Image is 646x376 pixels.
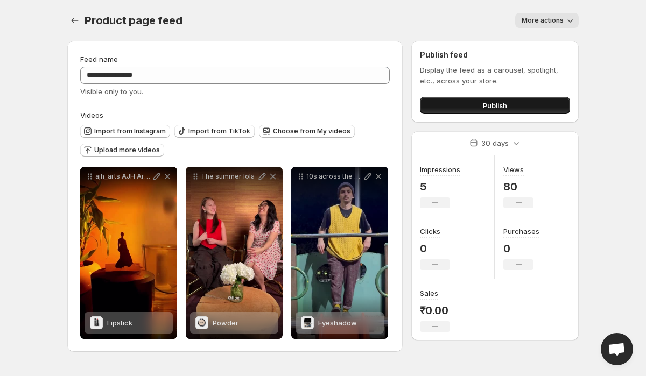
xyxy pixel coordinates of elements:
p: 5 [420,180,460,193]
span: Upload more videos [94,146,160,154]
button: More actions [515,13,579,28]
p: Display the feed as a carousel, spotlight, etc., across your store. [420,65,570,86]
span: More actions [522,16,564,25]
button: Upload more videos [80,144,164,157]
span: Visible only to you. [80,87,143,96]
button: Choose from My videos [259,125,355,138]
span: Import from Instagram [94,127,166,136]
button: Import from TikTok [174,125,255,138]
h3: Sales [420,288,438,299]
p: 0 [503,242,539,255]
h3: Views [503,164,524,175]
span: Feed name [80,55,118,63]
button: Publish [420,97,570,114]
div: ajh_arts AJH Arts brings paper to life in this mesmerizing stop-motion dance Each second is craft... [80,167,177,339]
img: Powder [195,316,208,329]
p: 30 days [481,138,509,148]
span: Product page feed [85,14,182,27]
img: Lipstick [90,316,103,329]
span: Videos [80,111,103,119]
h3: Clicks [420,226,440,237]
p: ajh_arts AJH Arts brings paper to life in this mesmerizing stop-motion dance Each second is craft... [95,172,151,181]
button: Settings [67,13,82,28]
h3: Impressions [420,164,460,175]
span: Powder [213,318,238,327]
span: Eyeshadow [318,318,357,327]
p: 0 [420,242,450,255]
p: ₹0.00 [420,304,450,317]
span: Publish [483,100,507,111]
span: Lipstick [107,318,132,327]
div: The summer lolaPowderPowder [186,167,283,339]
div: Open chat [601,333,633,365]
p: 80 [503,180,533,193]
img: Eyeshadow [301,316,314,329]
span: Import from TikTok [188,127,250,136]
div: 10s across the board InTheMoment Video by [PERSON_NAME]EyeshadowEyeshadow [291,167,388,339]
button: Import from Instagram [80,125,170,138]
h2: Publish feed [420,49,570,60]
p: 10s across the board InTheMoment Video by [PERSON_NAME] [306,172,362,181]
h3: Purchases [503,226,539,237]
span: Choose from My videos [273,127,350,136]
p: The summer lola [201,172,257,181]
